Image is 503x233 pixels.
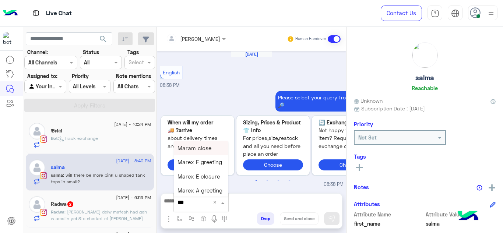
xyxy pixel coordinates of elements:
h6: Notes [354,184,369,190]
label: Note mentions [116,72,151,80]
img: defaultAdmin.png [29,159,45,176]
img: notes [476,185,482,191]
span: ana lehad delw mafesh had geh w amalin yeb3to sherket el shahn eno msh arfin yewsalo lel 3enwan [51,209,147,228]
img: Logo [3,6,18,21]
button: Choose [243,159,303,170]
button: Drop [257,212,274,225]
img: defaultAdmin.png [29,196,45,213]
span: salma [426,220,496,227]
button: 1 of 2 [253,177,260,185]
img: Instagram [40,172,47,179]
span: : Track exchange [58,135,98,141]
button: 3 of 2 [275,177,282,185]
span: Marex E greeting [177,159,222,166]
h5: Radwa [51,201,74,207]
p: Sizing, Prices & Product Info 👕 [243,119,303,134]
img: Trigger scenario [189,216,194,222]
p: 13/9/2025, 8:38 PM [275,91,386,112]
img: Instagram [40,135,47,143]
a: tab [428,6,442,21]
label: Assigned to: [27,72,57,80]
button: 2 of 2 [264,177,271,185]
h5: salma [415,74,434,82]
img: profile [486,9,496,18]
span: [DATE] - 10:24 PM [114,121,151,128]
span: [DATE] - 6:59 PM [116,194,151,201]
label: Status [83,48,99,56]
button: search [94,32,112,48]
img: create order [201,216,207,222]
h5: 𝕭𝖊𝖑𝖆𝖑 [51,128,62,134]
span: Not happy with your item? Request an exchange or refund [319,126,379,150]
button: select flow [173,212,186,225]
span: 08:38 PM [160,82,180,88]
p: Live Chat [46,8,72,18]
img: 317874714732967 [3,32,16,45]
span: For prices,size,restock and all you need before place an order [243,134,303,158]
span: 2 [67,201,73,207]
h6: Tags [354,153,496,160]
h6: [DATE] [231,52,272,57]
button: create order [198,212,210,225]
span: Attribute Value [426,211,496,218]
p: When will my order arrive? 🚚 [168,119,228,134]
span: salma [51,172,63,178]
label: Channel: [27,48,48,56]
ng-dropdown-panel: Options list [174,141,228,196]
a: Contact Us [381,6,422,21]
h6: Priority [354,121,373,127]
button: Choose [319,159,379,170]
label: Tags [127,48,139,56]
span: English [163,69,180,75]
img: select flow [176,216,182,222]
button: Send and close [280,212,319,225]
span: about delivery times and shipping police [168,134,228,150]
span: Marex A greeting [177,187,222,194]
img: picture [412,43,437,68]
span: 08:38 PM [324,181,344,188]
button: 4 of 2 [286,177,293,185]
span: will there be more pink u shaped tank tops in small? [51,172,145,184]
img: tab [451,9,460,18]
span: Clear All [213,198,219,207]
img: Instagram [40,209,47,216]
img: make a call [221,216,227,222]
span: Attribute Name [354,211,424,218]
span: Subscription Date : [DATE] [361,105,425,112]
h6: Reachable [412,85,438,91]
span: Marex E closure [177,173,220,180]
h5: salma [51,164,65,170]
span: Maram close [177,145,211,151]
img: tab [431,9,439,18]
small: Human Handover [295,36,326,42]
button: Choose [168,159,228,170]
label: Priority [72,72,89,80]
span: [DATE] - 8:40 PM [116,158,151,164]
img: send attachment [164,215,173,223]
div: Select [127,58,144,68]
img: add [489,184,495,191]
span: search [99,35,108,43]
button: Trigger scenario [186,212,198,225]
img: send voice note [210,215,219,223]
span: Unknown [354,97,383,105]
img: hulul-logo.png [455,204,481,229]
img: tab [31,8,41,18]
span: Bot [51,135,58,141]
p: Exchange / Refund 🔄 [319,119,379,126]
span: first_name [354,220,424,227]
img: defaultAdmin.png [29,123,45,140]
span: Radwa [51,209,64,215]
img: send message [328,215,335,222]
button: Apply Filters [24,99,155,112]
h6: Attributes [354,201,380,207]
